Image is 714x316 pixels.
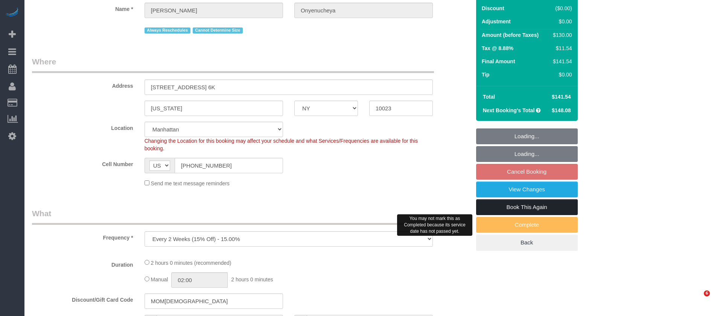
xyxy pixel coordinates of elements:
label: Amount (before Taxes) [482,31,539,39]
legend: What [32,208,434,225]
span: Manual [151,276,168,282]
input: Zip Code [369,101,433,116]
label: Tax @ 8.88% [482,44,513,52]
label: Tip [482,71,490,78]
label: Discount/Gift Card Code [26,293,139,304]
img: Automaid Logo [5,8,20,18]
span: 6 [704,290,710,296]
strong: Next Booking's Total [483,107,535,113]
span: Send me text message reminders [151,180,230,186]
label: Name * [26,3,139,13]
div: You may not mark this as Completed because its service date has not passed yet. [397,214,472,236]
label: Address [26,79,139,90]
span: Cannot Determine Size [193,27,243,34]
input: City [145,101,283,116]
label: Adjustment [482,18,511,25]
input: Last Name [294,3,433,18]
a: Back [476,235,578,250]
a: View Changes [476,182,578,197]
strong: Total [483,94,495,100]
span: $141.54 [552,94,571,100]
label: Location [26,122,139,132]
div: $141.54 [550,58,572,65]
label: Cell Number [26,158,139,168]
label: Duration [26,258,139,269]
a: Book This Again [476,199,578,215]
div: ($0.00) [550,5,572,12]
div: $130.00 [550,31,572,39]
label: Final Amount [482,58,515,65]
span: Always Reschedules [145,27,190,34]
span: 2 hours 0 minutes [231,276,273,282]
span: $148.08 [552,107,571,113]
div: $0.00 [550,71,572,78]
iframe: Intercom live chat [688,290,706,308]
span: 2 hours 0 minutes (recommended) [151,260,231,266]
input: First Name [145,3,283,18]
span: Changing the Location for this booking may affect your schedule and what Services/Frequencies are... [145,138,418,151]
label: Frequency * [26,231,139,241]
input: Cell Number [175,158,283,173]
div: $11.54 [550,44,572,52]
legend: Where [32,56,434,73]
label: Discount [482,5,504,12]
div: $0.00 [550,18,572,25]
